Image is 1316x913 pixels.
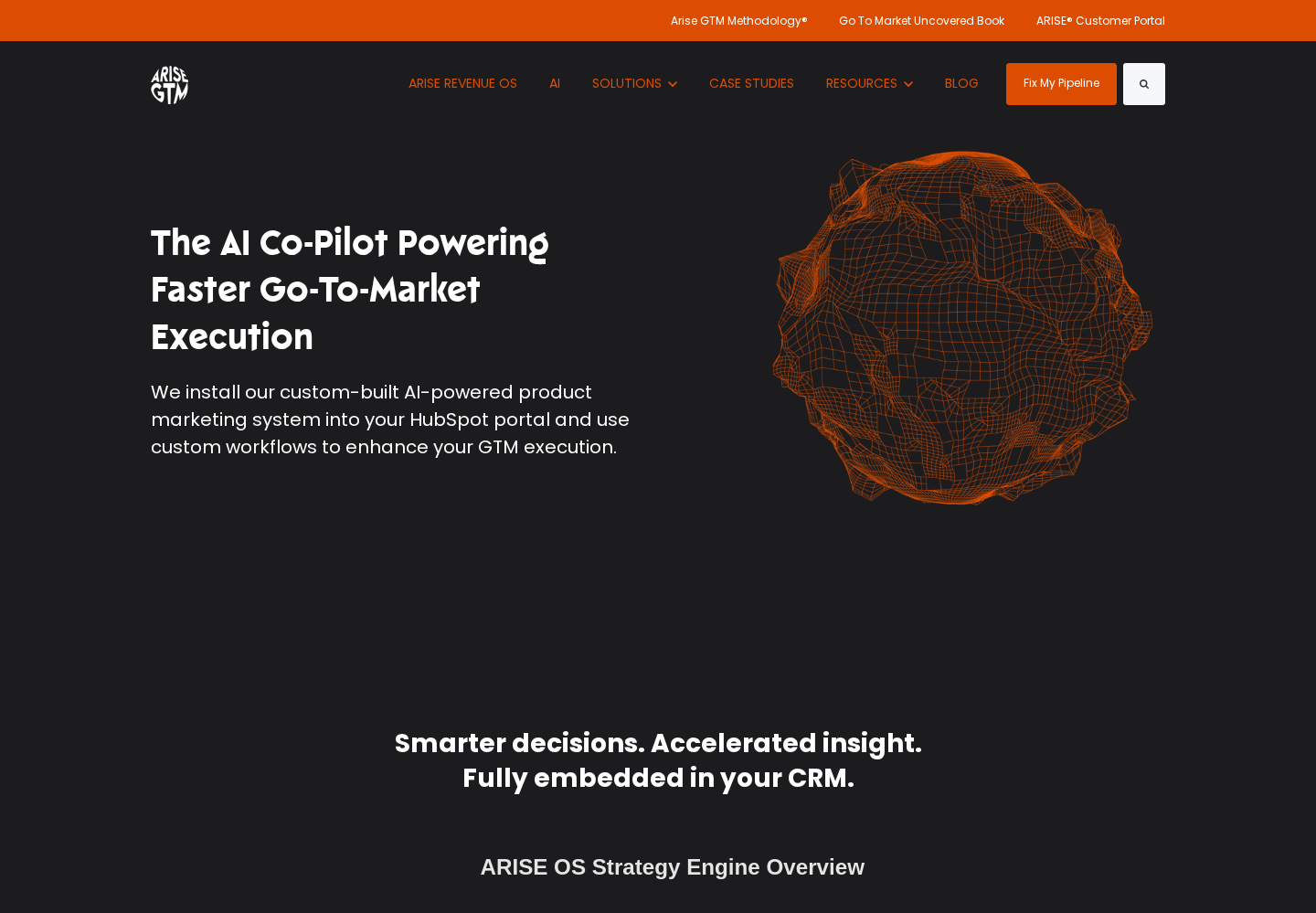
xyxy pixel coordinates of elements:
div: We install our custom-built AI-powered product marketing system into your HubSpot portal and use ... [151,378,644,461]
h2: Smarter decisions. Accelerated insight. Fully embedded in your CRM. [361,727,955,796]
a: Fix My Pipeline [1006,63,1117,105]
nav: Desktop navigation [395,41,992,126]
a: BLOG [931,41,992,126]
span: RESOURCES [826,74,897,92]
button: Show submenu for SOLUTIONS SOLUTIONS [578,41,691,126]
button: Show submenu for RESOURCES RESOURCES [812,41,927,126]
button: Search [1123,63,1165,105]
a: ARISE REVENUE OS [395,41,531,126]
img: ARISE GTM logo (1) white [151,63,188,104]
a: CASE STUDIES [695,41,808,126]
span: SOLUTIONS [592,74,662,92]
h1: The AI Co-Pilot Powering Faster Go-To-Market Execution [151,220,644,361]
a: AI [536,41,574,126]
img: shape-61 orange [759,132,1165,525]
span: Show submenu for SOLUTIONS [592,74,593,75]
